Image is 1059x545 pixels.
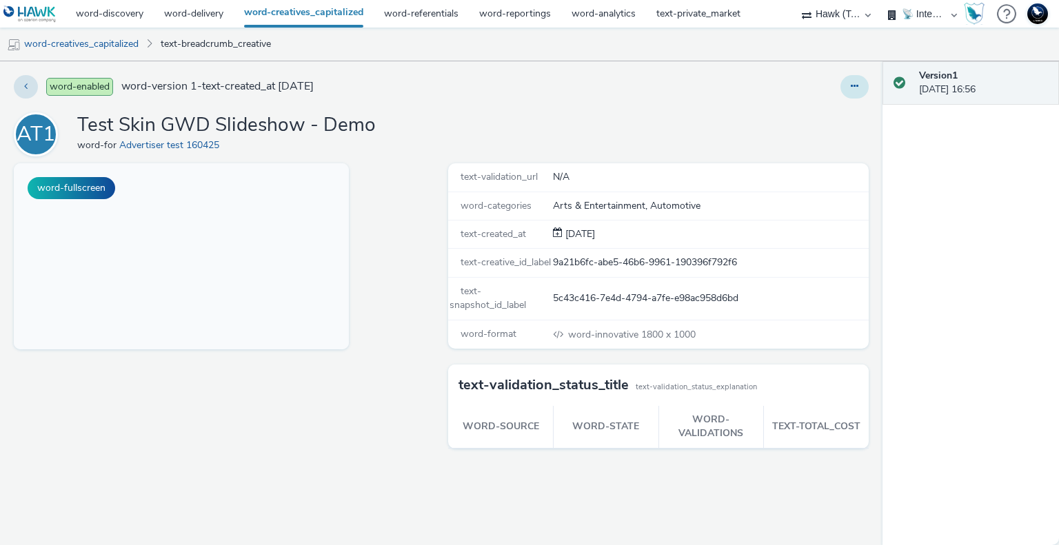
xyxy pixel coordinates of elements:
button: word-fullscreen [28,177,115,199]
img: Support Hawk [1027,3,1048,24]
div: AT1 [17,115,55,154]
img: mobile [7,38,21,52]
a: Advertiser test 160425 [119,138,225,152]
img: undefined Logo [3,6,57,23]
div: 9a21b6fc-abe5-46b6-9961-190396f792f6 [553,256,867,269]
th: word-state [554,406,659,448]
h1: Test Skin GWD Slideshow - Demo [77,112,376,138]
a: text-breadcrumb_creative [154,28,278,61]
div: text-hawk-academy [964,3,985,25]
th: word-validations [658,406,764,448]
span: N/A [553,170,569,183]
small: text-validation_status_explanation [636,382,757,393]
th: text-total_cost [764,406,869,448]
th: word-source [448,406,554,448]
div: word-created_at 25 July 2025, 16:56 [563,227,595,241]
span: word-for [77,138,119,152]
span: text-snapshot_id_label [450,285,526,311]
span: word-categories [461,199,532,212]
strong: Version 1 [919,69,958,82]
span: word-enabled [46,78,113,96]
span: word-version 1 - text-created_at [DATE] [121,79,314,94]
a: AT1 [14,127,63,141]
span: [DATE] [563,227,595,240]
span: word-format [461,327,516,340]
span: word-innovative [568,328,641,341]
div: 5c43c416-7e4d-4794-a7fe-e98ac958d6bd [553,285,867,313]
span: text-validation_url [461,170,538,183]
span: 1800 x 1000 [567,328,696,341]
span: text-created_at [461,227,526,240]
span: text-creative_id_label [461,256,551,269]
img: Hawk Academy [964,3,985,25]
h3: text-validation_status_title [458,375,629,395]
div: [DATE] 16:56 [919,69,1048,97]
a: text-hawk-academy [964,3,990,25]
div: Arts & Entertainment, Automotive [553,199,867,213]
